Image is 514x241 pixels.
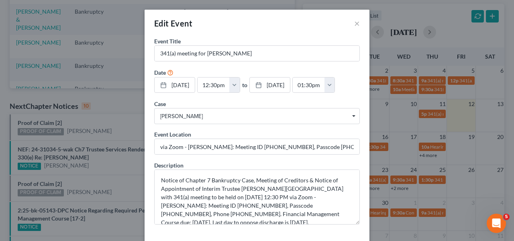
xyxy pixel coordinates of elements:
[354,18,360,28] button: ×
[250,78,290,93] a: [DATE]
[293,78,325,93] input: -- : --
[155,78,195,93] a: [DATE]
[503,214,510,220] span: 5
[487,214,506,233] iframe: Intercom live chat
[154,18,192,28] span: Edit Event
[154,108,360,124] span: Select box activate
[154,68,166,77] label: Date
[242,81,247,89] label: to
[154,38,181,45] span: Event Title
[155,46,359,61] input: Enter event name...
[160,112,354,120] span: [PERSON_NAME]
[198,78,230,93] input: -- : --
[154,100,166,108] label: Case
[155,139,359,154] input: Enter location...
[154,161,184,170] label: Description
[154,130,191,139] label: Event Location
